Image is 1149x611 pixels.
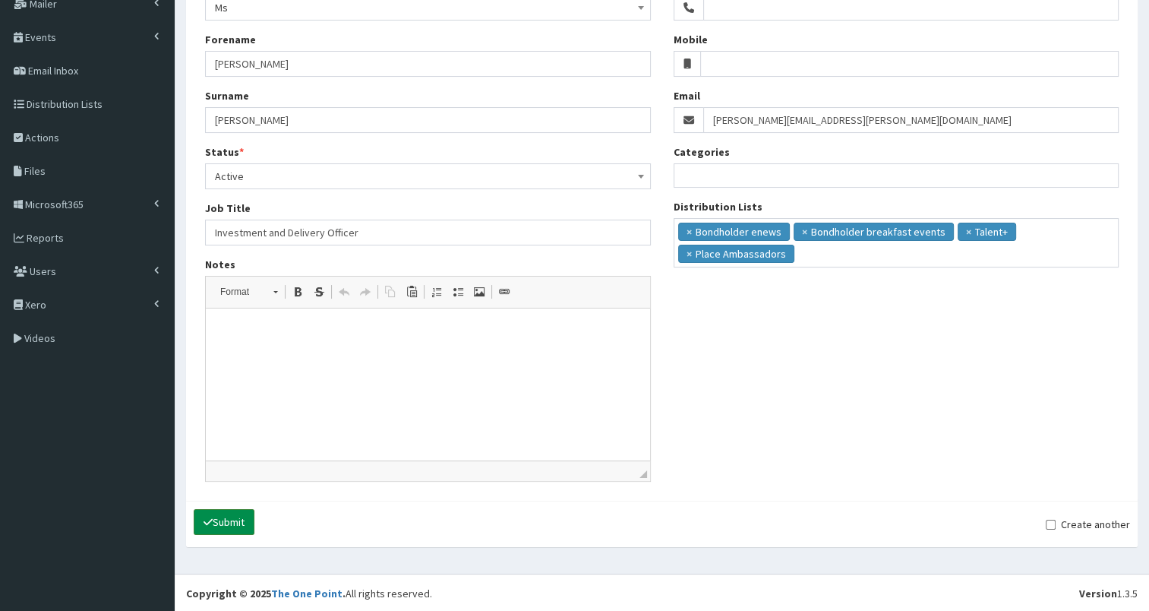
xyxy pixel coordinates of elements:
[27,97,103,111] span: Distribution Lists
[958,223,1016,241] li: Talent+
[212,281,286,302] a: Format
[271,587,342,600] a: The One Point
[355,282,376,302] a: Redo (Ctrl+Y)
[674,144,730,160] label: Categories
[639,470,647,478] span: Drag to resize
[1079,586,1138,601] div: 1.3.5
[1079,587,1117,600] b: Version
[205,201,251,216] label: Job Title
[674,32,708,47] label: Mobile
[205,144,244,160] label: Status
[206,309,650,461] iframe: Rich Text Editor, notes
[205,257,235,272] label: Notes
[678,223,790,241] li: Bondholder enews
[1046,520,1056,530] input: Create another
[287,282,308,302] a: Bold (Ctrl+B)
[1046,517,1130,532] label: Create another
[213,282,266,302] span: Format
[333,282,355,302] a: Undo (Ctrl+Z)
[447,282,469,302] a: Insert/Remove Bulleted List
[674,199,762,214] label: Distribution Lists
[28,64,78,78] span: Email Inbox
[205,163,651,189] span: Active
[674,88,700,103] label: Email
[194,509,254,535] button: Submit
[401,282,422,302] a: Paste (Ctrl+V)
[215,166,641,187] span: Active
[24,331,55,345] span: Videos
[469,282,490,302] a: Image
[426,282,447,302] a: Insert/Remove Numbered List
[966,224,971,239] span: ×
[380,282,401,302] a: Copy (Ctrl+C)
[186,587,346,600] strong: Copyright © 2025 .
[678,245,794,263] li: Place Ambassadors
[794,223,954,241] li: Bondholder breakfast events
[802,224,807,239] span: ×
[308,282,330,302] a: Strike Through
[687,246,692,261] span: ×
[30,264,56,278] span: Users
[494,282,515,302] a: Link (Ctrl+L)
[205,32,256,47] label: Forename
[25,131,59,144] span: Actions
[687,224,692,239] span: ×
[25,30,56,44] span: Events
[24,164,46,178] span: Files
[205,88,249,103] label: Surname
[25,198,84,211] span: Microsoft365
[25,298,46,312] span: Xero
[27,231,64,245] span: Reports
